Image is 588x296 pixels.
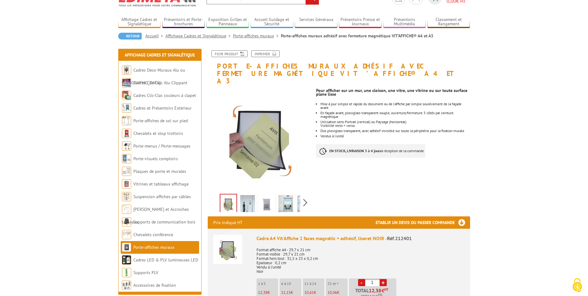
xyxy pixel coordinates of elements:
a: Affichage Cadres et Signalétique [118,17,161,27]
a: Cadres et Présentoirs Extérieur [133,105,192,111]
a: Porte-affiches muraux [133,244,174,250]
a: [PERSON_NAME] et Accroches tableaux [122,206,189,225]
a: Exposition Grilles et Panneaux [206,17,249,27]
p: € [258,290,278,295]
div: Visibilité recto + verso. [320,124,470,127]
span: 12,38 [369,288,382,293]
a: Porte-visuels comptoirs [133,156,178,161]
img: Vitrines et tableaux affichage [122,179,131,189]
a: Présentoirs Multimédia [383,17,426,27]
a: Cadres Clic-Clac Alu Clippant [133,80,187,85]
img: porte_visuels_muraux_212401_mise_en_scene_4.jpg [278,195,293,214]
img: Cadres Deco Muraux Alu ou Bois [122,65,131,75]
img: Cadres LED & PLV lumineuses LED [122,255,131,265]
img: Plaques de porte et murales [122,167,131,176]
a: Accueil Guidage et Sécurité [251,17,293,27]
a: - [358,279,365,286]
img: Accessoires de fixation [122,281,131,290]
span: 10,61 [304,290,314,295]
p: € [304,290,324,295]
img: Cadres Clic-Clac couleurs à clapet [122,91,131,100]
li: Dos plexiglass transparent, avec adhésif invisible sur toute la périphérie pour la fixation murale [320,129,470,133]
a: Plaques de porte et murales [133,169,186,174]
img: Cadres et Présentoirs Extérieur [122,103,131,113]
a: Cadres Deco Muraux Alu ou [GEOGRAPHIC_DATA] [122,67,185,85]
a: Cadres Clic-Clac couleurs à clapet [133,93,196,98]
a: Affichage Cadres et Signalétique [125,52,195,58]
a: Chevalets conférence [133,232,173,237]
p: 1 à 5 [258,281,278,286]
img: Porte-visuels comptoirs [122,154,131,163]
img: Suspension affiches par câbles [122,192,131,201]
a: Affichage Cadres et Signalétique [165,33,233,39]
p: Format affiche A4 - 29,7 x 21 cm Format visible : 29,7 x 21 cm Format hors tout : 31,5 x 23 x 0,2... [256,244,465,274]
img: Supports PLV [122,268,131,277]
img: Chevalets et stop trottoirs [122,129,131,138]
span: 11,15 [281,290,291,295]
a: + [380,279,387,286]
img: porte_visuels_muraux_212401_mise_en_scene_5.jpg [298,195,312,214]
img: Porte-affiches de sol sur pied [122,116,131,125]
a: Accessoires de fixation [133,282,176,288]
li: Porte-affiches muraux adhésif avec fermeture magnétique VIT’AFFICHE® A4 et A3 [281,33,433,39]
img: Porte-menus / Porte-messages [122,141,131,151]
a: Classement et Rangement [427,17,470,27]
p: 25 et + [327,281,348,286]
span: 10,06 [327,290,337,295]
strong: EN STOCK, LIVRAISON 3 à 4 jours [329,148,381,153]
li: En façade avant, plexiglass transparent souple, ouverture/fermeture 3 côtés par ceinture magnétique [320,111,470,119]
a: Retour [118,33,142,40]
div: Pour afficher sur un mur, une cloison, une vitre, une vitrine ou sur toute surface plane lisse [316,89,470,96]
a: Porte-affiches muraux [233,33,281,39]
li: Vendus à l’unité [320,134,470,138]
h1: Porte-affiches muraux adhésif avec fermeture magnétique VIT’AFFICHE® A4 et A3 [203,50,475,85]
img: cadre_a4_2_faces_magnetic_adhesif_liseret_gris_212410-_1_.jpg [259,195,274,214]
p: 11 à 24 [304,281,324,286]
a: Porte-affiches de sol sur pied [133,118,188,123]
a: Supports PLV [133,270,158,275]
span: Next [302,198,308,208]
img: Porte-affiches muraux [122,243,131,252]
h3: Etablir un devis ou passer commande [376,216,470,229]
div: Cadre A4 Vit'Affiche 2 faces magnétic + adhésif, liseret NOIR - [256,235,465,242]
p: à réception de la commande [316,144,425,158]
button: Cookies (fenêtre modale) [566,275,588,296]
a: Supports de communication bois [133,219,195,225]
span: € [382,288,384,293]
img: Cookies (fenêtre modale) [569,277,585,293]
p: Prix indiqué HT [213,216,243,229]
span: 12,38 [258,290,268,295]
li: Utilisation sens Portrait (vertical) ou Paysage (horizontal). [320,120,470,127]
a: Chevalets et stop trottoirs [133,131,183,136]
a: Services Généraux [295,17,337,27]
img: Cimaises et Accroches tableaux [122,205,131,214]
sup: HT [384,287,388,292]
a: Imprimer [251,50,280,57]
a: Cadres LED & PLV lumineuses LED [133,257,198,263]
li: Mise à jour simple et rapide du document ou de l’affiche par simple soulèvement de la façade avant [320,102,470,110]
img: Cadre A4 Vit'Affiche 2 faces magnétic + adhésif, liseret NOIR [213,235,242,264]
img: Chevalets conférence [122,230,131,239]
img: cadre_a4_2_faces_magnetic_adhesif_liseret_noir_212401.jpg [208,88,312,192]
span: Réf.212401 [387,235,412,241]
p: € [281,290,301,295]
a: Fiche produit [211,50,248,57]
a: Présentoirs et Porte-brochures [162,17,205,27]
p: € [327,290,348,295]
a: Vitrines et tableaux affichage [133,181,189,187]
a: Présentoirs Presse et Journaux [339,17,382,27]
a: Porte-menus / Porte-messages [133,143,190,149]
img: cadre_a4_2_faces_magnetic_adhesif_liseret_noir_212401.jpg [220,194,236,214]
a: Suspension affiches par câbles [133,194,191,199]
p: 6 à 10 [281,281,301,286]
a: Accueil [145,33,165,39]
img: porte_visuels_muraux_212401_mise_en_scene.jpg [240,195,255,214]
